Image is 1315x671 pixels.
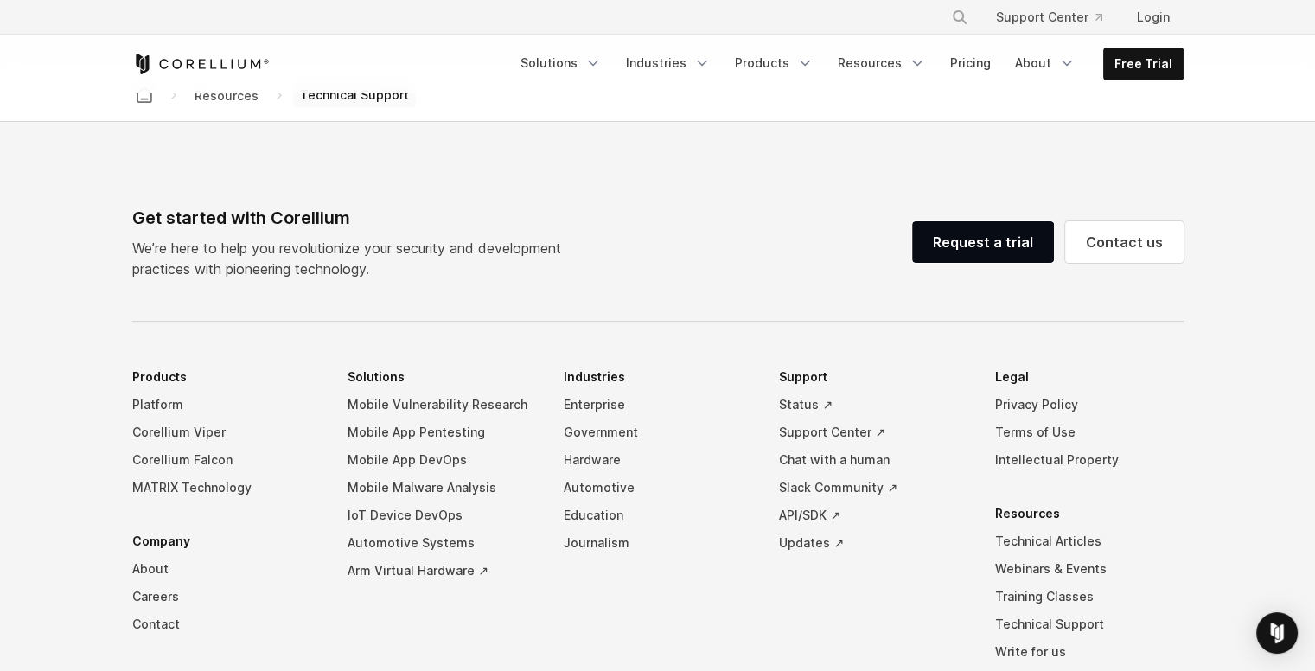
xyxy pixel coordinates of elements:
[348,391,536,419] a: Mobile Vulnerability Research
[348,419,536,446] a: Mobile App Pentesting
[995,446,1184,474] a: Intellectual Property
[779,446,967,474] a: Chat with a human
[564,419,752,446] a: Government
[132,610,321,638] a: Contact
[725,48,824,79] a: Products
[995,638,1184,666] a: Write for us
[940,48,1001,79] a: Pricing
[132,54,270,74] a: Corellium Home
[564,391,752,419] a: Enterprise
[779,419,967,446] a: Support Center ↗
[188,86,265,105] div: Resources
[348,446,536,474] a: Mobile App DevOps
[132,474,321,502] a: MATRIX Technology
[1065,221,1184,263] a: Contact us
[616,48,721,79] a: Industries
[912,221,1054,263] a: Request a trial
[132,555,321,583] a: About
[564,529,752,557] a: Journalism
[132,238,575,279] p: We’re here to help you revolutionize your security and development practices with pioneering tech...
[129,83,160,107] a: Corellium home
[510,48,612,79] a: Solutions
[132,419,321,446] a: Corellium Viper
[348,474,536,502] a: Mobile Malware Analysis
[132,583,321,610] a: Careers
[348,529,536,557] a: Automotive Systems
[132,391,321,419] a: Platform
[564,502,752,529] a: Education
[779,529,967,557] a: Updates ↗
[930,2,1184,33] div: Navigation Menu
[132,446,321,474] a: Corellium Falcon
[995,583,1184,610] a: Training Classes
[995,527,1184,555] a: Technical Articles
[995,610,1184,638] a: Technical Support
[564,446,752,474] a: Hardware
[995,555,1184,583] a: Webinars & Events
[132,205,575,231] div: Get started with Corellium
[779,391,967,419] a: Status ↗
[1123,2,1184,33] a: Login
[188,85,265,106] span: Resources
[510,48,1184,80] div: Navigation Menu
[779,474,967,502] a: Slack Community ↗
[982,2,1116,33] a: Support Center
[779,502,967,529] a: API/SDK ↗
[827,48,936,79] a: Resources
[944,2,975,33] button: Search
[348,502,536,529] a: IoT Device DevOps
[995,391,1184,419] a: Privacy Policy
[1104,48,1183,80] a: Free Trial
[995,419,1184,446] a: Terms of Use
[1256,612,1298,654] div: Open Intercom Messenger
[564,474,752,502] a: Automotive
[293,83,416,107] span: Technical Support
[348,557,536,585] a: Arm Virtual Hardware ↗
[1005,48,1086,79] a: About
